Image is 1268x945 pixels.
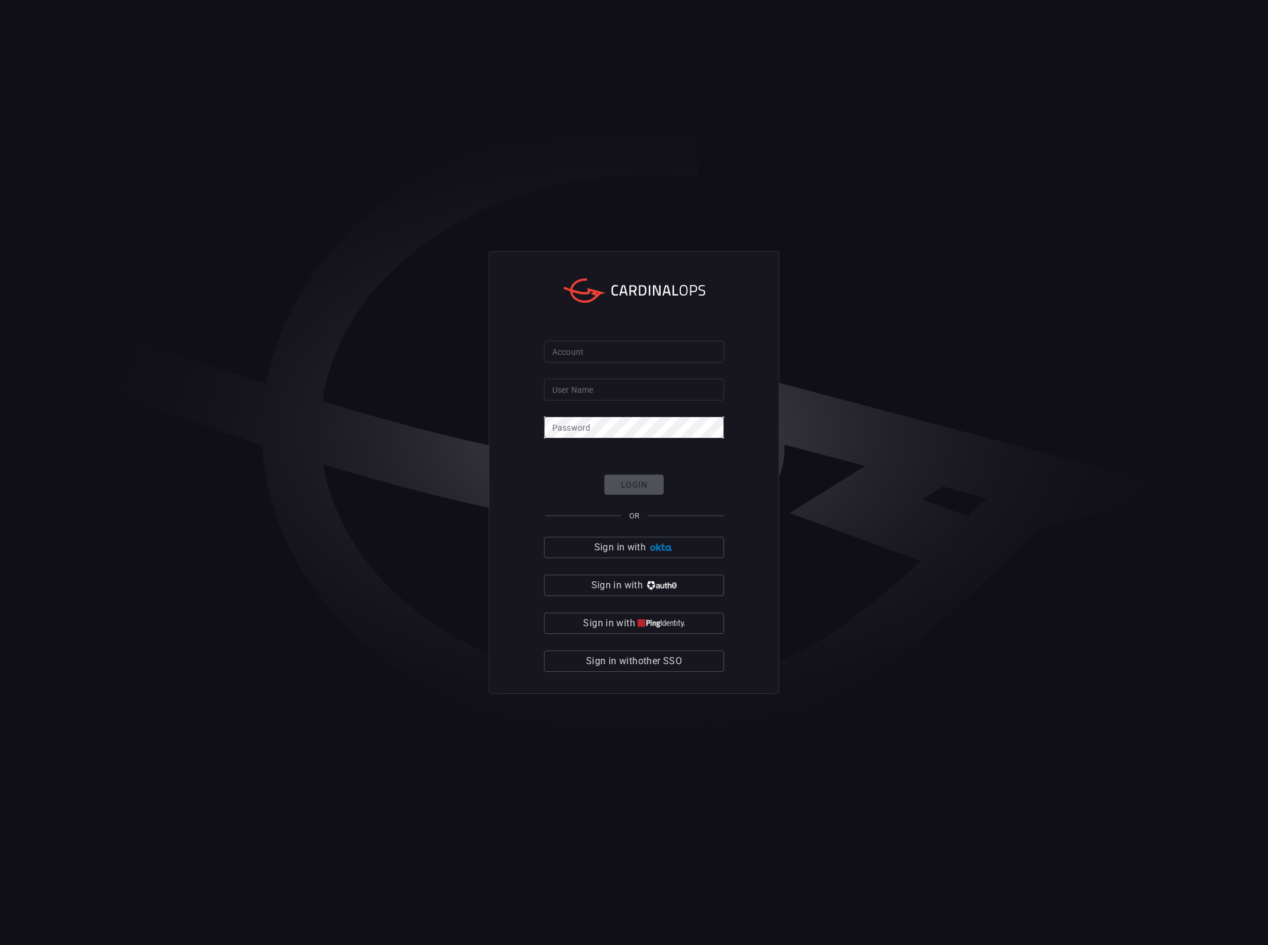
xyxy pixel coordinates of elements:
span: OR [629,511,639,520]
button: Sign in withother SSO [544,651,724,672]
button: Sign in with [544,613,724,634]
span: Sign in with [583,615,635,632]
img: quu4iresuhQAAAABJRU5ErkJggg== [638,619,685,628]
img: vP8Hhh4KuCH8AavWKdZY7RZgAAAAASUVORK5CYII= [645,581,677,590]
span: Sign in with other SSO [586,653,682,669]
span: Sign in with [591,577,643,594]
img: Ad5vKXme8s1CQAAAABJRU5ErkJggg== [648,543,674,552]
span: Sign in with [594,539,646,556]
button: Sign in with [544,575,724,596]
input: Type your user name [544,379,724,401]
button: Sign in with [544,537,724,558]
input: Type your account [544,341,724,363]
